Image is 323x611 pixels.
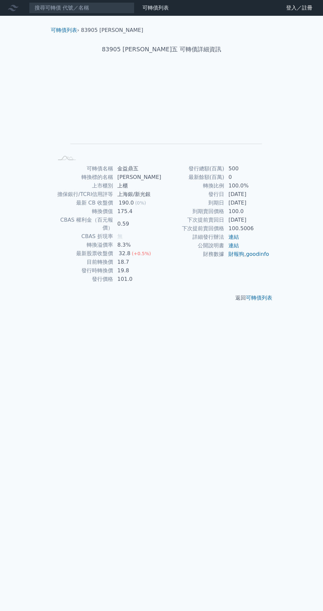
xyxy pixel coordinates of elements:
[117,250,132,257] div: 32.8
[113,173,161,182] td: [PERSON_NAME]
[113,164,161,173] td: 金益鼎五
[51,26,79,34] li: ›
[53,190,113,199] td: 擔保銀行/TCRI信用評等
[113,275,161,283] td: 101.0
[53,232,113,241] td: CBAS 折現率
[228,234,239,240] a: 連結
[113,190,161,199] td: 上海銀/新光銀
[53,216,113,232] td: CBAS 權利金（百元報價）
[224,207,270,216] td: 100.0
[246,251,269,257] a: goodinfo
[161,173,224,182] td: 最新餘額(百萬)
[53,241,113,249] td: 轉換溢價率
[161,233,224,241] td: 詳細發行辦法
[161,250,224,258] td: 財務數據
[161,207,224,216] td: 到期賣回價格
[53,266,113,275] td: 發行時轉換價
[224,164,270,173] td: 500
[281,3,318,13] a: 登入／註冊
[161,216,224,224] td: 下次提前賣回日
[132,251,151,256] span: (+0.5%)
[117,233,123,239] span: 無
[53,207,113,216] td: 轉換價值
[228,242,239,249] a: 連結
[53,164,113,173] td: 可轉債名稱
[161,164,224,173] td: 發行總額(百萬)
[161,224,224,233] td: 下次提前賣回價格
[45,294,278,302] p: 返回
[224,216,270,224] td: [DATE]
[113,241,161,249] td: 8.3%
[224,224,270,233] td: 100.5006
[161,190,224,199] td: 發行日
[113,182,161,190] td: 上櫃
[117,199,135,207] div: 190.0
[81,26,143,34] li: 83905 [PERSON_NAME]
[53,182,113,190] td: 上市櫃別
[53,258,113,266] td: 目前轉換價
[224,173,270,182] td: 0
[228,251,244,257] a: 財報狗
[53,249,113,258] td: 最新股票收盤價
[113,266,161,275] td: 19.8
[64,75,262,153] g: Chart
[135,200,146,206] span: (0%)
[142,5,169,11] a: 可轉債列表
[45,45,278,54] h1: 83905 [PERSON_NAME]五 可轉債詳細資訊
[224,250,270,258] td: ,
[224,190,270,199] td: [DATE]
[224,199,270,207] td: [DATE]
[113,216,161,232] td: 0.59
[113,258,161,266] td: 18.7
[161,182,224,190] td: 轉換比例
[246,295,272,301] a: 可轉債列表
[53,275,113,283] td: 發行價格
[53,173,113,182] td: 轉換標的名稱
[29,2,134,13] input: 搜尋可轉債 代號／名稱
[113,207,161,216] td: 175.4
[161,199,224,207] td: 到期日
[224,182,270,190] td: 100.0%
[53,199,113,207] td: 最新 CB 收盤價
[51,27,77,33] a: 可轉債列表
[161,241,224,250] td: 公開說明書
